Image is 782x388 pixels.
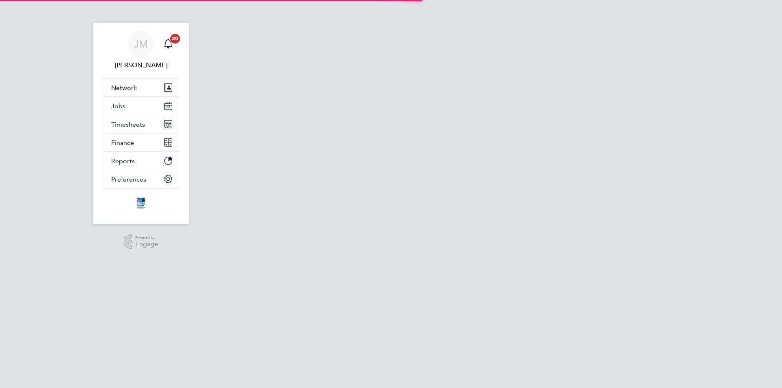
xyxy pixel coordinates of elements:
[103,152,179,170] button: Reports
[111,102,125,110] span: Jobs
[135,234,158,241] span: Powered by
[103,170,179,188] button: Preferences
[134,39,148,49] span: JM
[103,134,179,151] button: Finance
[111,175,146,183] span: Preferences
[93,23,189,224] nav: Main navigation
[124,234,158,250] a: Powered byEngage
[111,139,134,147] span: Finance
[103,197,179,210] a: Go to home page
[103,115,179,133] button: Timesheets
[103,79,179,96] button: Network
[170,34,180,44] span: 20
[160,31,176,57] a: 20
[135,241,158,248] span: Engage
[111,121,145,128] span: Timesheets
[111,157,135,165] span: Reports
[103,31,179,70] a: JM[PERSON_NAME]
[135,197,147,210] img: itsconstruction-logo-retina.png
[103,60,179,70] span: Joe Melmoth
[103,97,179,115] button: Jobs
[111,84,137,92] span: Network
